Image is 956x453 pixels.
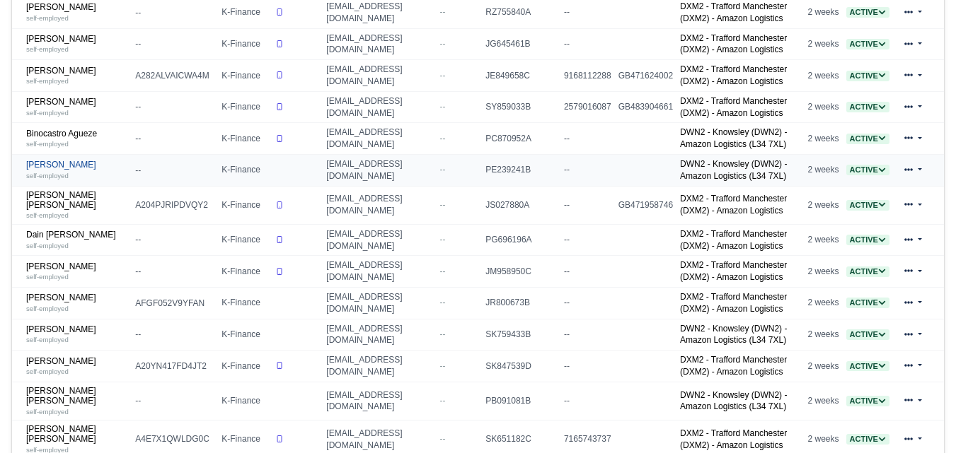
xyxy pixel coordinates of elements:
span: -- [440,361,446,371]
td: K-Finance [218,91,272,123]
td: JS027880A [482,186,560,224]
a: [PERSON_NAME] [PERSON_NAME] self-employed [26,386,128,416]
td: SY859033B [482,91,560,123]
td: -- [132,155,218,187]
small: self-employed [26,77,69,85]
td: -- [560,123,615,155]
td: -- [560,186,615,224]
td: -- [560,319,615,351]
td: -- [560,382,615,420]
span: -- [440,235,446,245]
a: DXM2 - Trafford Manchester (DXM2) - Amazon Logistics [680,1,787,23]
td: SK759433B [482,319,560,351]
td: 2579016087 [560,91,615,123]
td: -- [132,91,218,123]
td: [EMAIL_ADDRESS][DOMAIN_NAME] [323,155,436,187]
a: [PERSON_NAME] self-employed [26,2,128,23]
td: K-Finance [218,123,272,155]
a: DXM2 - Trafford Manchester (DXM2) - Amazon Logistics [680,229,787,251]
a: Active [846,434,889,444]
td: -- [560,155,615,187]
td: PE239241B [482,155,560,187]
td: 2 weeks [805,287,843,319]
a: Active [846,329,889,339]
a: Active [846,361,889,371]
a: DXM2 - Trafford Manchester (DXM2) - Amazon Logistics [680,96,787,118]
td: -- [560,287,615,319]
a: [PERSON_NAME] self-employed [26,293,128,313]
a: Active [846,266,889,276]
a: Dain [PERSON_NAME] self-employed [26,230,128,250]
small: self-employed [26,305,69,312]
td: [EMAIL_ADDRESS][DOMAIN_NAME] [323,319,436,351]
td: 2 weeks [805,60,843,92]
td: 9168112288 [560,60,615,92]
a: [PERSON_NAME] self-employed [26,97,128,117]
td: GB471624002 [615,60,676,92]
td: K-Finance [218,224,272,256]
a: [PERSON_NAME] self-employed [26,34,128,54]
small: self-employed [26,45,69,53]
td: JR800673B [482,287,560,319]
td: K-Finance [218,186,272,224]
td: A20YN417FD4JT2 [132,351,218,382]
span: Active [846,39,889,49]
td: 2 weeks [805,91,843,123]
td: [EMAIL_ADDRESS][DOMAIN_NAME] [323,287,436,319]
td: AFGF052V9YFAN [132,287,218,319]
a: DXM2 - Trafford Manchester (DXM2) - Amazon Logistics [680,194,787,216]
td: JG645461B [482,28,560,60]
td: K-Finance [218,319,272,351]
span: -- [440,329,446,339]
td: PC870952A [482,123,560,155]
td: A204PJRIPDVQY2 [132,186,218,224]
td: [EMAIL_ADDRESS][DOMAIN_NAME] [323,256,436,288]
td: 2 weeks [805,256,843,288]
a: [PERSON_NAME] self-employed [26,324,128,345]
td: 2 weeks [805,123,843,155]
span: -- [440,266,446,276]
span: Active [846,361,889,372]
small: self-employed [26,242,69,249]
td: 2 weeks [805,186,843,224]
small: self-employed [26,336,69,343]
a: Active [846,71,889,81]
td: [EMAIL_ADDRESS][DOMAIN_NAME] [323,91,436,123]
td: JM958950C [482,256,560,288]
a: Active [846,134,889,143]
span: -- [440,298,446,307]
td: -- [132,382,218,420]
span: Active [846,298,889,308]
td: [EMAIL_ADDRESS][DOMAIN_NAME] [323,382,436,420]
a: Active [846,165,889,175]
span: Active [846,434,889,445]
a: Active [846,102,889,112]
span: -- [440,165,446,175]
td: GB471958746 [615,186,676,224]
td: SK847539D [482,351,560,382]
td: K-Finance [218,60,272,92]
a: Active [846,200,889,210]
td: -- [132,256,218,288]
td: -- [560,224,615,256]
a: [PERSON_NAME] self-employed [26,66,128,86]
td: -- [560,256,615,288]
td: A282ALVAICWA4M [132,60,218,92]
a: DWN2 - Knowsley (DWN2) - Amazon Logistics (L34 7XL) [680,324,787,346]
td: [EMAIL_ADDRESS][DOMAIN_NAME] [323,351,436,382]
span: -- [440,102,446,112]
td: [EMAIL_ADDRESS][DOMAIN_NAME] [323,28,436,60]
td: K-Finance [218,155,272,187]
small: self-employed [26,14,69,22]
a: [PERSON_NAME] self-employed [26,160,128,180]
td: -- [560,351,615,382]
small: self-employed [26,211,69,219]
a: DXM2 - Trafford Manchester (DXM2) - Amazon Logistics [680,33,787,55]
td: K-Finance [218,256,272,288]
a: DXM2 - Trafford Manchester (DXM2) - Amazon Logistics [680,260,787,282]
a: Active [846,235,889,245]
